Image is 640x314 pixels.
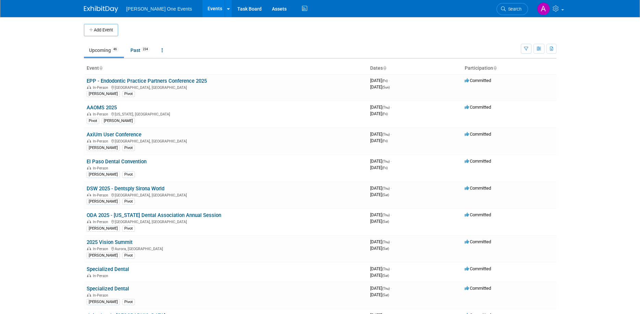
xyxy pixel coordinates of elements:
[87,299,120,305] div: [PERSON_NAME]
[141,47,150,52] span: 234
[87,226,120,232] div: [PERSON_NAME]
[87,220,91,223] img: In-Person Event
[382,287,390,290] span: (Thu)
[391,239,392,244] span: -
[382,293,389,297] span: (Sat)
[87,111,365,117] div: [US_STATE], [GEOGRAPHIC_DATA]
[122,172,135,178] div: Pivot
[126,6,192,12] span: [PERSON_NAME] One Events
[93,166,110,170] span: In-Person
[87,138,365,144] div: [GEOGRAPHIC_DATA], [GEOGRAPHIC_DATA]
[382,112,388,116] span: (Fri)
[122,145,135,151] div: Pivot
[122,252,135,259] div: Pivot
[382,187,390,190] span: (Thu)
[125,44,155,57] a: Past234
[87,192,365,197] div: [GEOGRAPHIC_DATA], [GEOGRAPHIC_DATA]
[382,267,390,271] span: (Thu)
[122,226,135,232] div: Pivot
[391,159,392,164] span: -
[87,219,365,224] div: [GEOGRAPHIC_DATA], [GEOGRAPHIC_DATA]
[87,112,91,115] img: In-Person Event
[93,139,110,144] span: In-Person
[382,220,389,223] span: (Sat)
[87,145,120,151] div: [PERSON_NAME]
[84,6,118,13] img: ExhibitDay
[87,91,120,97] div: [PERSON_NAME]
[497,3,528,15] a: Search
[87,286,129,292] a: Specialized Dental
[87,193,91,196] img: In-Person Event
[84,63,367,74] th: Event
[465,159,491,164] span: Committed
[382,247,389,250] span: (Sat)
[87,212,221,218] a: ODA 2025 - [US_STATE] Dental Association Annual Session
[87,172,120,178] div: [PERSON_NAME]
[382,85,390,89] span: (Sun)
[465,239,491,244] span: Committed
[382,139,388,143] span: (Fri)
[383,65,386,71] a: Sort by Start Date
[370,105,392,110] span: [DATE]
[84,24,118,36] button: Add Event
[93,220,110,224] span: In-Person
[391,286,392,291] span: -
[370,132,392,137] span: [DATE]
[370,246,389,251] span: [DATE]
[87,118,99,124] div: Pivot
[391,186,392,191] span: -
[391,212,392,217] span: -
[122,199,135,205] div: Pivot
[93,112,110,117] span: In-Person
[382,133,390,136] span: (Thu)
[370,212,392,217] span: [DATE]
[102,118,135,124] div: [PERSON_NAME]
[367,63,462,74] th: Dates
[370,292,389,297] span: [DATE]
[382,160,390,163] span: (Thu)
[87,252,120,259] div: [PERSON_NAME]
[537,2,550,15] img: Amanda Bartschi
[391,266,392,271] span: -
[370,165,388,170] span: [DATE]
[391,132,392,137] span: -
[87,199,120,205] div: [PERSON_NAME]
[465,132,491,137] span: Committed
[87,132,141,138] a: AxiUm User Conference
[87,274,91,277] img: In-Person Event
[87,159,147,165] a: El Paso Dental Convention
[87,84,365,90] div: [GEOGRAPHIC_DATA], [GEOGRAPHIC_DATA]
[382,193,389,197] span: (Sat)
[87,105,117,111] a: AAOMS 2025
[465,186,491,191] span: Committed
[465,266,491,271] span: Committed
[465,78,491,83] span: Committed
[370,186,392,191] span: [DATE]
[87,246,365,251] div: Aurora, [GEOGRAPHIC_DATA]
[122,299,135,305] div: Pivot
[370,111,388,116] span: [DATE]
[87,266,129,272] a: Specialized Dental
[382,79,388,83] span: (Fri)
[93,193,110,197] span: In-Person
[370,84,390,90] span: [DATE]
[93,293,110,298] span: In-Person
[370,273,389,278] span: [DATE]
[87,85,91,89] img: In-Person Event
[87,239,133,245] a: 2025 Vision Summit
[370,266,392,271] span: [DATE]
[465,286,491,291] span: Committed
[382,106,390,109] span: (Thu)
[389,78,390,83] span: -
[391,105,392,110] span: -
[506,6,522,12] span: Search
[84,44,124,57] a: Upcoming46
[370,159,392,164] span: [DATE]
[465,105,491,110] span: Committed
[462,63,556,74] th: Participation
[87,166,91,169] img: In-Person Event
[87,293,91,297] img: In-Person Event
[382,240,390,244] span: (Thu)
[370,219,389,224] span: [DATE]
[370,286,392,291] span: [DATE]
